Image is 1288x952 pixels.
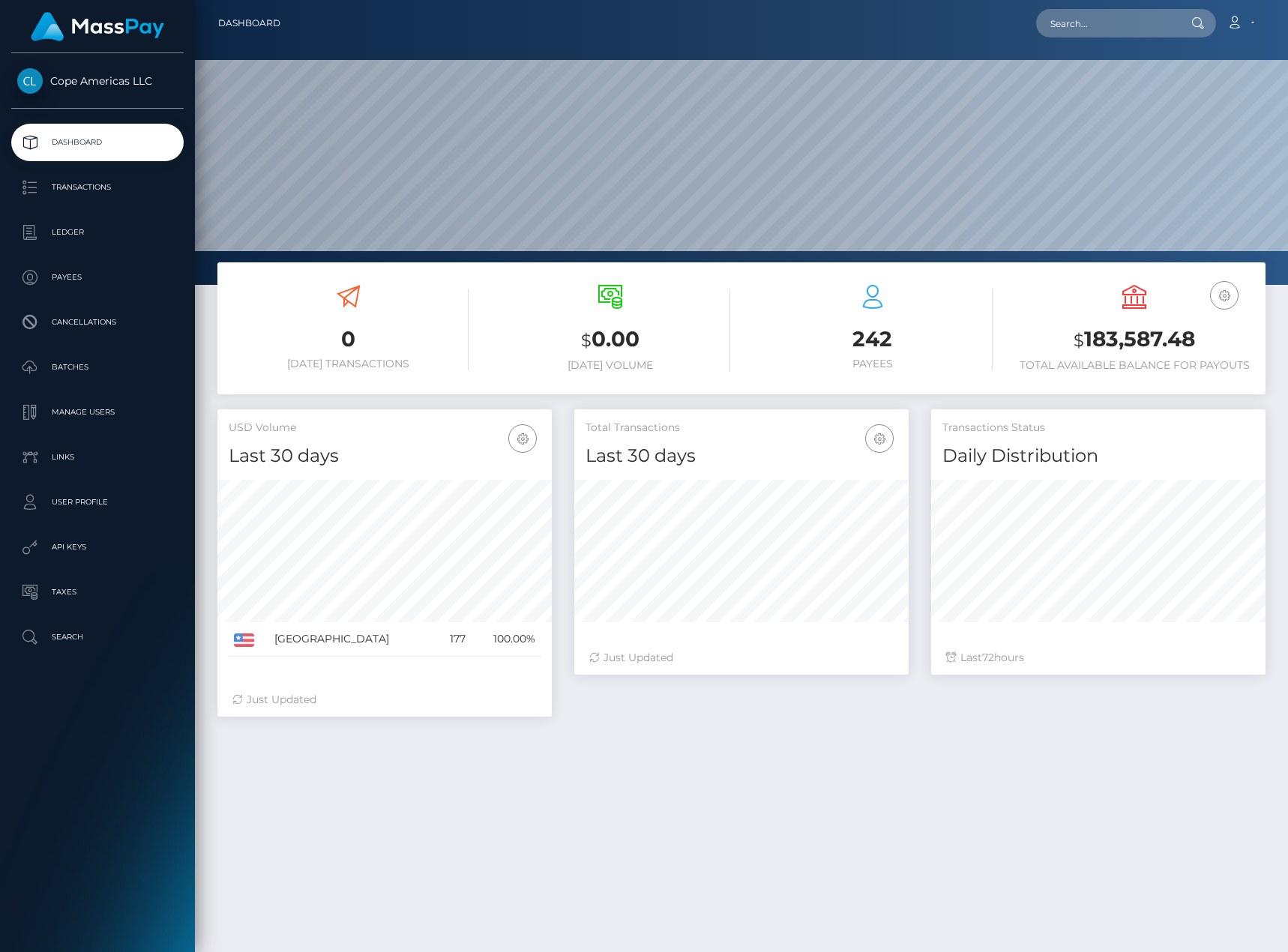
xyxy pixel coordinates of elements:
h6: Total Available Balance for Payouts [1015,359,1255,372]
div: Just Updated [589,650,894,666]
a: Links [11,439,184,476]
p: Dashboard [17,131,178,154]
td: 177 [436,622,471,657]
a: Transactions [11,169,184,206]
h4: Last 30 days [229,443,541,469]
p: Search [17,626,178,648]
h6: Payees [753,358,993,370]
span: Cope Americas LLC [11,74,184,88]
a: Dashboard [11,124,184,161]
p: Links [17,446,178,469]
p: Manage Users [17,401,178,424]
a: Dashboard [218,7,280,39]
p: Taxes [17,581,178,603]
a: Ledger [11,214,184,251]
img: US.png [234,633,254,647]
td: [GEOGRAPHIC_DATA] [269,622,436,657]
a: API Keys [11,528,184,566]
p: Batches [17,356,178,379]
a: Batches [11,349,184,386]
td: 100.00% [471,622,541,657]
a: Taxes [11,573,184,611]
a: Payees [11,259,184,296]
h5: Total Transactions [586,421,897,436]
h6: [DATE] Volume [491,359,731,372]
p: Payees [17,266,178,289]
div: Just Updated [232,692,537,708]
h4: Last 30 days [586,443,897,469]
div: Last hours [946,650,1251,666]
a: Manage Users [11,394,184,431]
h3: 0.00 [491,325,731,355]
h6: [DATE] Transactions [229,358,469,370]
p: User Profile [17,491,178,513]
h4: Daily Distribution [942,443,1254,469]
p: Ledger [17,221,178,244]
a: User Profile [11,483,184,521]
img: Cope Americas LLC [17,68,43,94]
p: API Keys [17,536,178,558]
img: MassPay Logo [31,12,164,41]
h3: 242 [753,325,993,354]
h3: 183,587.48 [1015,325,1255,355]
h5: Transactions Status [942,421,1254,436]
p: Cancellations [17,311,178,334]
a: Search [11,618,184,656]
p: Transactions [17,176,178,199]
input: Search... [1036,9,1177,37]
h3: 0 [229,325,469,354]
small: $ [581,330,592,351]
span: 72 [982,651,994,664]
a: Cancellations [11,304,184,341]
small: $ [1074,330,1084,351]
h5: USD Volume [229,421,541,436]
